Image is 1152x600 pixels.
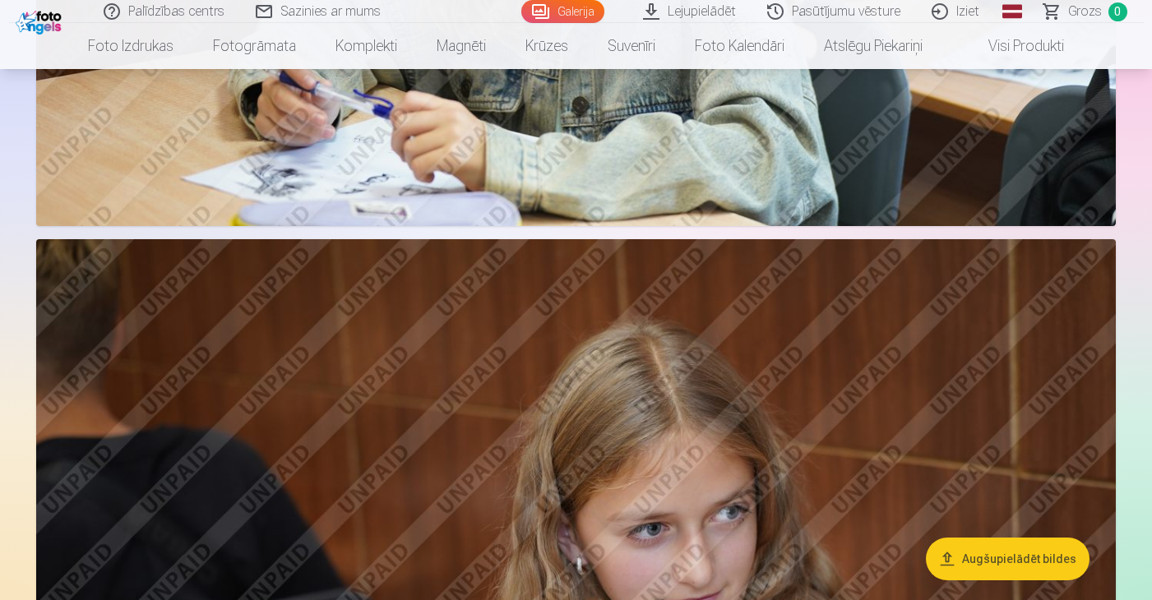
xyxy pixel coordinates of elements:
a: Magnēti [417,23,506,69]
a: Suvenīri [588,23,675,69]
a: Atslēgu piekariņi [804,23,942,69]
a: Komplekti [316,23,417,69]
a: Fotogrāmata [193,23,316,69]
a: Foto izdrukas [68,23,193,69]
button: Augšupielādēt bildes [926,538,1090,580]
a: Krūzes [506,23,588,69]
a: Foto kalendāri [675,23,804,69]
span: 0 [1108,2,1127,21]
span: Grozs [1068,2,1102,21]
a: Visi produkti [942,23,1084,69]
img: /fa1 [16,7,66,35]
